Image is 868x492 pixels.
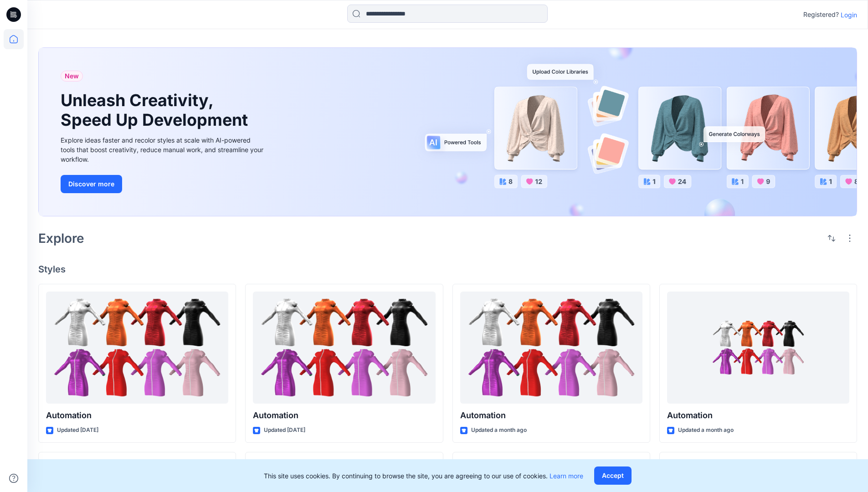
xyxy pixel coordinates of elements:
p: Updated a month ago [471,425,527,435]
p: Login [841,10,857,20]
p: Updated [DATE] [57,425,98,435]
a: Automation [46,292,228,404]
p: Automation [46,409,228,422]
a: Automation [460,292,642,404]
a: Automation [667,292,849,404]
p: Automation [253,409,435,422]
a: Automation [253,292,435,404]
p: Automation [460,409,642,422]
p: Registered? [803,9,839,20]
div: Explore ideas faster and recolor styles at scale with AI-powered tools that boost creativity, red... [61,135,266,164]
h4: Styles [38,264,857,275]
a: Discover more [61,175,266,193]
h1: Unleash Creativity, Speed Up Development [61,91,252,130]
p: This site uses cookies. By continuing to browse the site, you are agreeing to our use of cookies. [264,471,583,481]
span: New [65,71,79,82]
p: Automation [667,409,849,422]
button: Discover more [61,175,122,193]
p: Updated [DATE] [264,425,305,435]
p: Updated a month ago [678,425,734,435]
button: Accept [594,466,632,485]
h2: Explore [38,231,84,246]
a: Learn more [550,472,583,480]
